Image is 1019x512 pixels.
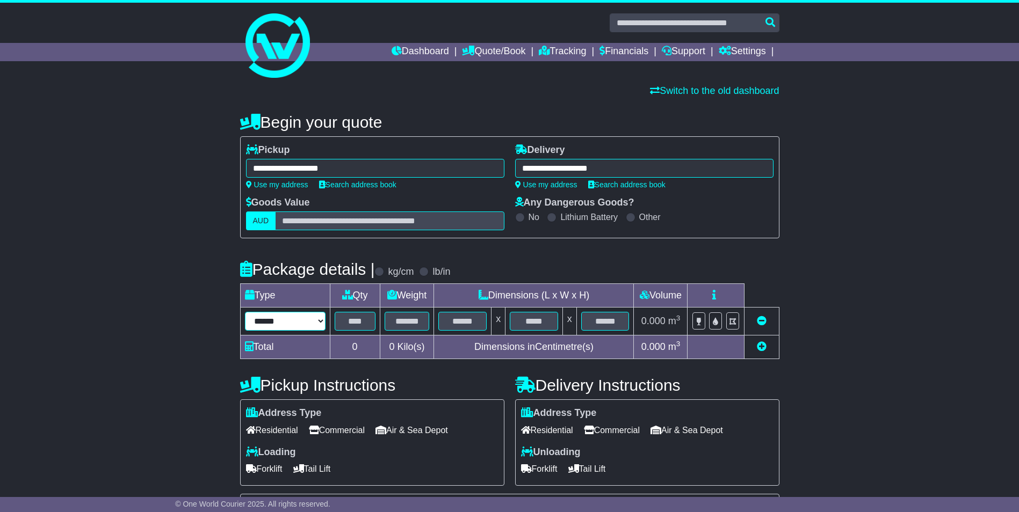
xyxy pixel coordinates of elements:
[676,314,681,322] sup: 3
[388,266,414,278] label: kg/cm
[650,85,779,96] a: Switch to the old dashboard
[462,43,525,61] a: Quote/Book
[668,341,681,352] span: m
[757,316,767,326] a: Remove this item
[434,284,634,308] td: Dimensions (L x W x H)
[330,335,380,359] td: 0
[515,144,565,156] label: Delivery
[521,447,581,458] label: Unloading
[641,341,666,352] span: 0.000
[293,460,331,477] span: Tail Lift
[389,341,394,352] span: 0
[240,335,330,359] td: Total
[375,422,448,438] span: Air & Sea Depot
[240,260,375,278] h4: Package details |
[719,43,766,61] a: Settings
[529,212,539,222] label: No
[588,180,666,189] a: Search address book
[757,341,767,352] a: Add new item
[676,340,681,348] sup: 3
[175,500,330,508] span: © One World Courier 2025. All rights reserved.
[568,460,606,477] span: Tail Lift
[380,335,434,359] td: Kilo(s)
[521,422,573,438] span: Residential
[330,284,380,308] td: Qty
[515,376,779,394] h4: Delivery Instructions
[521,460,558,477] span: Forklift
[432,266,450,278] label: lb/in
[240,376,504,394] h4: Pickup Instructions
[246,422,298,438] span: Residential
[668,316,681,326] span: m
[651,422,723,438] span: Air & Sea Depot
[634,284,688,308] td: Volume
[246,211,276,230] label: AUD
[539,43,586,61] a: Tracking
[641,316,666,326] span: 0.000
[521,407,597,419] label: Address Type
[560,212,618,222] label: Lithium Battery
[246,197,310,209] label: Goods Value
[392,43,449,61] a: Dashboard
[246,407,322,419] label: Address Type
[515,180,577,189] a: Use my address
[240,113,779,131] h4: Begin your quote
[246,144,290,156] label: Pickup
[584,422,640,438] span: Commercial
[492,308,505,335] td: x
[246,180,308,189] a: Use my address
[246,447,296,458] label: Loading
[662,43,705,61] a: Support
[639,212,661,222] label: Other
[240,284,330,308] td: Type
[434,335,634,359] td: Dimensions in Centimetre(s)
[515,197,634,209] label: Any Dangerous Goods?
[246,460,283,477] span: Forklift
[309,422,365,438] span: Commercial
[380,284,434,308] td: Weight
[599,43,648,61] a: Financials
[319,180,396,189] a: Search address book
[562,308,576,335] td: x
